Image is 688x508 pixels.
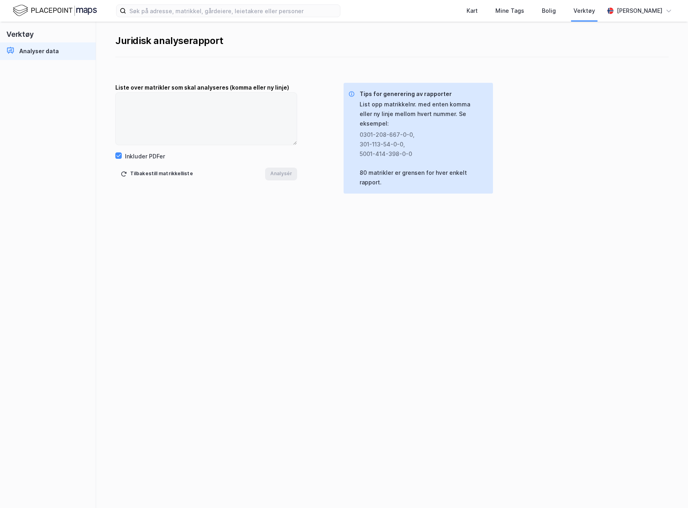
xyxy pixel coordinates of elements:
[542,6,556,16] div: Bolig
[495,6,524,16] div: Mine Tags
[573,6,595,16] div: Verktøy
[19,46,59,56] div: Analyser data
[115,34,669,47] div: Juridisk analyserapport
[467,6,478,16] div: Kart
[115,168,198,180] button: Tilbakestill matrikkelliste
[126,5,340,17] input: Søk på adresse, matrikkel, gårdeiere, leietakere eller personer
[360,89,487,99] div: Tips for generering av rapporter
[13,4,97,18] img: logo.f888ab2527a4732fd821a326f86c7f29.svg
[115,83,297,92] div: Liste over matrikler som skal analyseres (komma eller ny linje)
[360,100,487,187] div: List opp matrikkelnr. med enten komma eller ny linje mellom hvert nummer. Se eksempel: 80 matrikl...
[617,6,662,16] div: [PERSON_NAME]
[360,140,480,149] div: 301-113-54-0-0 ,
[648,470,688,508] iframe: Chat Widget
[360,149,480,159] div: 5001-414-398-0-0
[125,152,165,161] div: Inkluder PDFer
[648,470,688,508] div: Kontrollprogram for chat
[360,130,480,140] div: 0301-208-667-0-0 ,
